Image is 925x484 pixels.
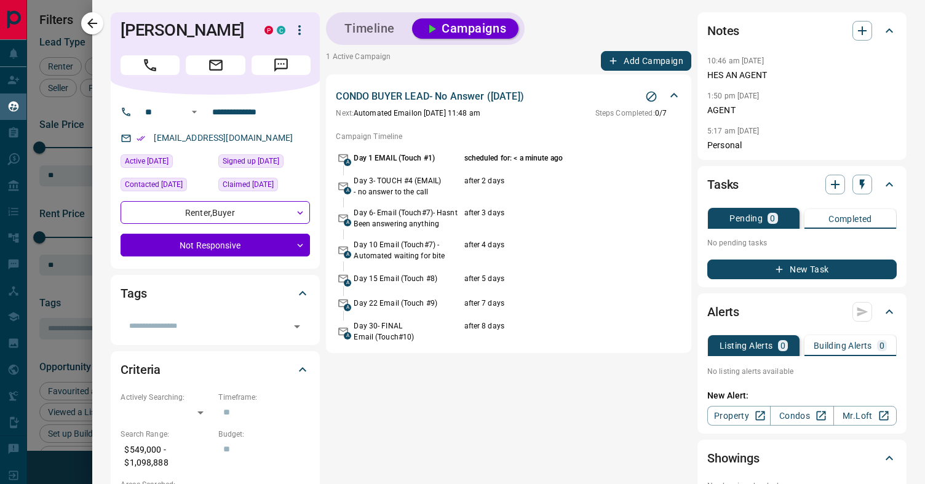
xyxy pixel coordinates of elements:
span: Message [252,55,311,75]
div: Tags [121,279,310,308]
button: New Task [707,260,897,279]
h2: Criteria [121,360,161,379]
p: after 3 days [464,207,643,229]
a: Mr.Loft [833,406,897,426]
div: Fri Sep 12 2025 [218,178,310,195]
span: A [344,251,351,258]
div: Not Responsive [121,234,310,256]
button: Add Campaign [601,51,691,71]
svg: Email Verified [137,134,145,143]
span: A [344,187,351,194]
p: 1 Active Campaign [326,51,391,71]
p: Day 30- FINAL Email (Touch#10) [354,320,461,343]
h1: [PERSON_NAME] [121,20,246,40]
p: Day 10 Email (Touch#7) - Automated waiting for bite [354,239,461,261]
h2: Tags [121,284,146,303]
button: Open [288,318,306,335]
h2: Tasks [707,175,739,194]
p: scheduled for: < a minute ago [464,153,643,164]
p: 0 [780,341,785,350]
span: Next: [336,109,354,117]
span: Claimed [DATE] [223,178,274,191]
p: Actively Searching: [121,392,212,403]
a: [EMAIL_ADDRESS][DOMAIN_NAME] [154,133,293,143]
button: Timeline [332,18,407,39]
h2: Notes [707,21,739,41]
p: CONDO BUYER LEAD- No Answer ([DATE]) [336,89,523,104]
span: Call [121,55,180,75]
p: No listing alerts available [707,366,897,377]
p: Listing Alerts [720,341,773,350]
div: Criteria [121,355,310,384]
p: No pending tasks [707,234,897,252]
span: Contacted [DATE] [125,178,183,191]
p: Budget: [218,429,310,440]
a: Condos [770,406,833,426]
span: A [344,159,351,166]
div: Sat Jan 16 2021 [218,154,310,172]
span: A [344,219,351,226]
p: after 8 days [464,320,643,343]
p: 1:50 pm [DATE] [707,92,760,100]
p: Pending [729,214,763,223]
div: Sun Sep 14 2025 [121,154,212,172]
a: Property [707,406,771,426]
h2: Alerts [707,302,739,322]
p: Completed [828,215,872,223]
p: after 7 days [464,298,643,309]
p: Day 22 Email (Touch #9) [354,298,461,309]
h2: Showings [707,448,760,468]
p: after 2 days [464,175,643,197]
p: Campaign Timeline [336,131,681,142]
p: 5:17 am [DATE] [707,127,760,135]
button: Campaigns [412,18,518,39]
p: Day 3- TOUCH #4 (EMAIL) - no answer to the call [354,175,461,197]
p: Personal [707,139,897,152]
p: Day 1 EMAIL (Touch #1) [354,153,461,164]
p: Day 6- Email (Touch#7)- Hasnt Been answering anything [354,207,461,229]
p: AGENT [707,104,897,117]
p: after 4 days [464,239,643,261]
div: Alerts [707,297,897,327]
div: Fri Feb 24 2023 [121,178,212,195]
span: A [344,279,351,287]
p: after 5 days [464,273,643,284]
button: Open [187,105,202,119]
p: Search Range: [121,429,212,440]
p: HES AN AGENT [707,69,897,82]
span: Steps Completed: [595,109,655,117]
p: Timeframe: [218,392,310,403]
div: Showings [707,443,897,473]
span: A [344,332,351,339]
p: Automated Email on [DATE] 11:48 am [336,108,480,119]
div: CONDO BUYER LEAD- No Answer ([DATE])Stop CampaignNext:Automated Emailon [DATE] 11:48 amSteps Comp... [336,87,681,121]
p: 0 [770,214,775,223]
div: Tasks [707,170,897,199]
span: A [344,304,351,311]
span: Signed up [DATE] [223,155,279,167]
p: 0 [879,341,884,350]
div: Notes [707,16,897,46]
span: Email [186,55,245,75]
p: Day 15 Email (Touch #8) [354,273,461,284]
span: Active [DATE] [125,155,169,167]
p: $549,000 - $1,098,888 [121,440,212,473]
div: Renter , Buyer [121,201,310,224]
div: condos.ca [277,26,285,34]
p: 10:46 am [DATE] [707,57,764,65]
p: New Alert: [707,389,897,402]
p: 0 / 7 [595,108,667,119]
button: Stop Campaign [642,87,661,106]
p: Building Alerts [814,341,872,350]
div: property.ca [264,26,273,34]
